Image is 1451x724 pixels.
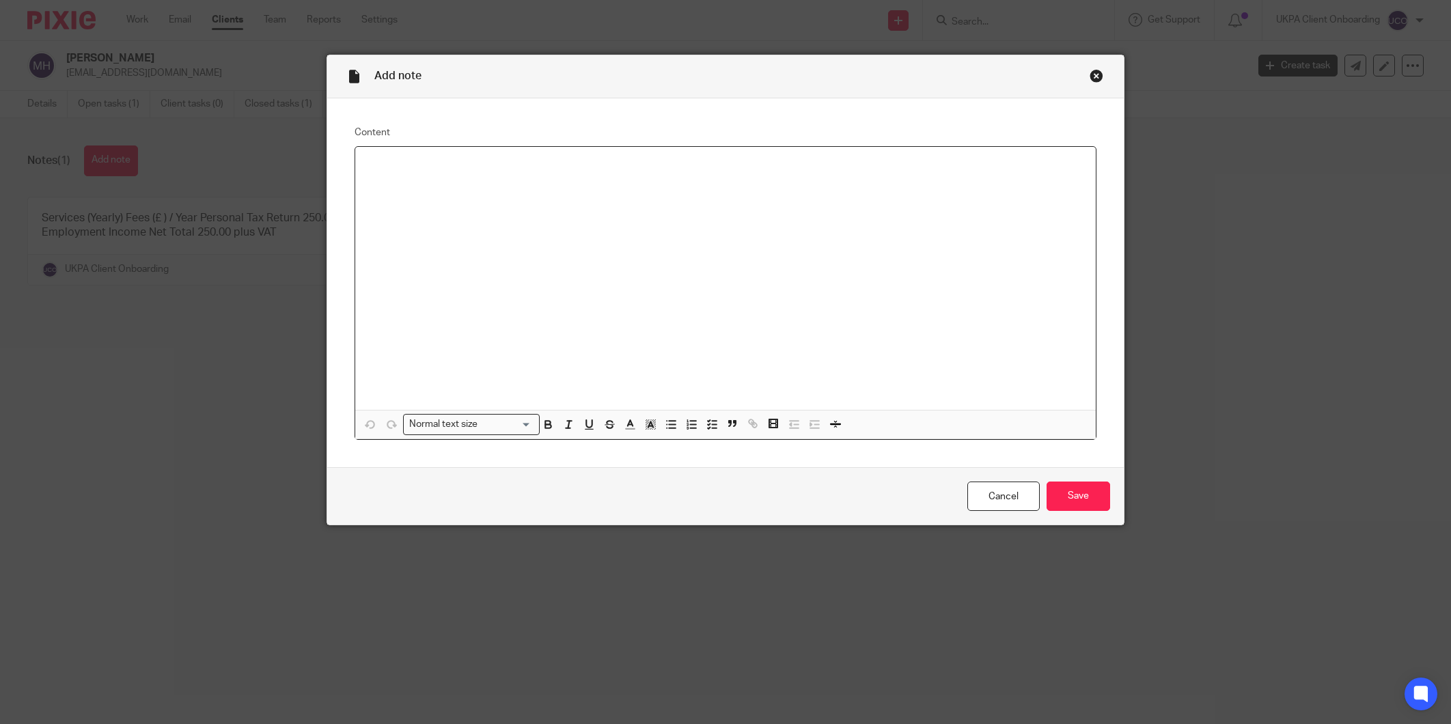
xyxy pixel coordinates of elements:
span: Normal text size [406,417,481,432]
a: Cancel [967,482,1040,511]
label: Content [355,126,1096,139]
span: Add note [374,70,422,81]
input: Search for option [482,417,531,432]
div: Search for option [403,414,540,435]
div: Close this dialog window [1090,69,1103,83]
input: Save [1047,482,1110,511]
